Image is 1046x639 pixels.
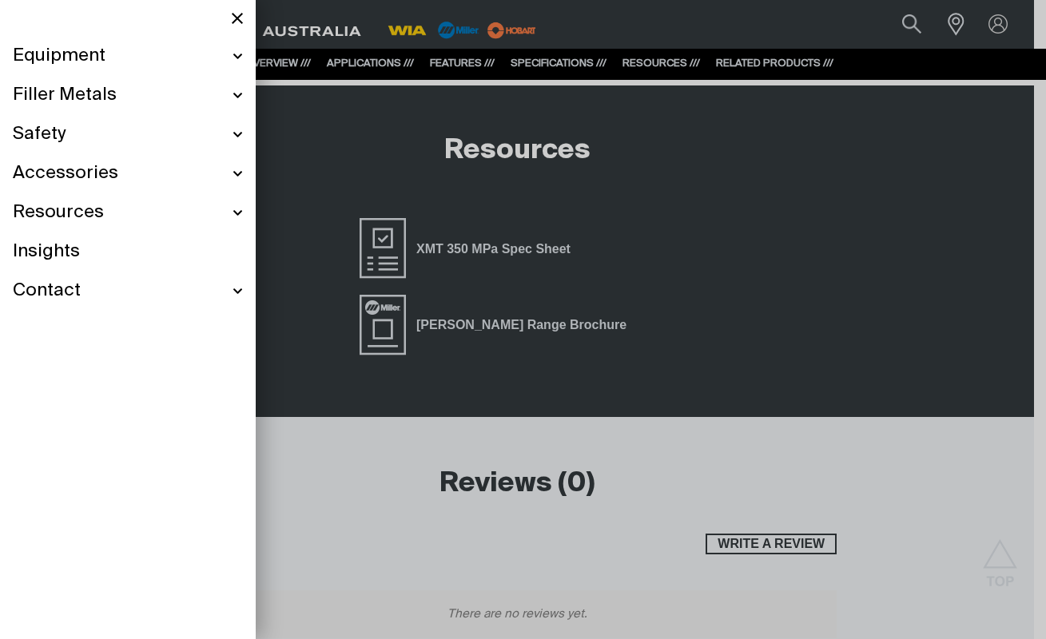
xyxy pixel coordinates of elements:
[13,115,243,154] a: Safety
[13,123,66,146] span: Safety
[13,37,243,76] a: Equipment
[13,193,243,232] a: Resources
[13,162,118,185] span: Accessories
[13,240,80,264] span: Insights
[13,272,243,311] a: Contact
[13,154,243,193] a: Accessories
[13,232,243,272] a: Insights
[13,201,104,224] span: Resources
[13,76,243,115] a: Filler Metals
[13,280,81,303] span: Contact
[13,84,117,107] span: Filler Metals
[13,45,105,68] span: Equipment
